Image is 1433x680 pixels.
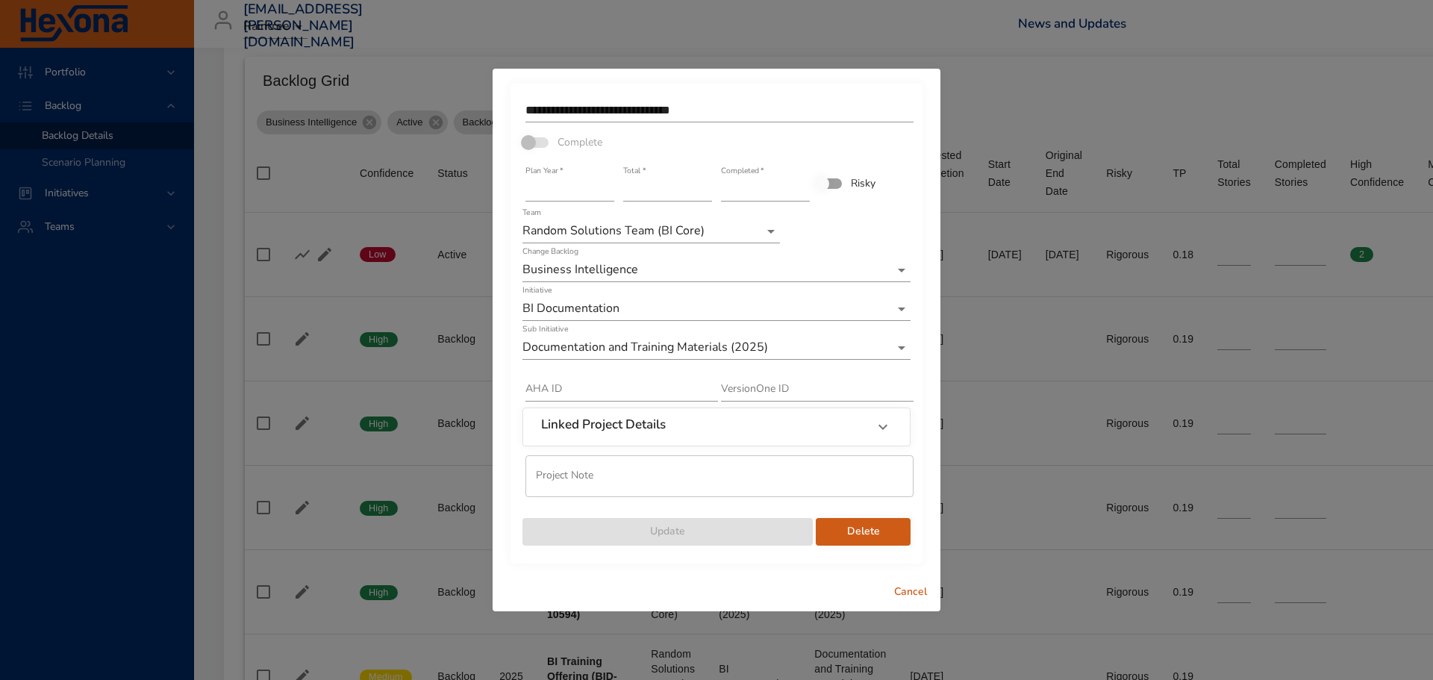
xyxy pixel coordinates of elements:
label: Change Backlog [522,247,578,255]
button: Cancel [887,578,934,606]
span: Risky [851,175,875,191]
label: Initiative [522,286,552,294]
span: Delete [828,523,899,541]
label: Plan Year [525,166,563,175]
label: Completed [721,166,764,175]
label: Total [623,166,646,175]
label: Team [522,208,541,216]
label: Sub Initiative [522,325,568,333]
div: Linked Project Details [523,408,910,446]
div: BI Documentation [522,297,911,321]
span: Cancel [893,583,928,602]
div: Business Intelligence [522,258,911,282]
div: Documentation and Training Materials (2025) [522,336,911,360]
span: Complete [558,134,602,150]
div: Random Solutions Team (BI Core) [522,219,780,243]
button: Delete [816,518,911,546]
h6: Linked Project Details [541,417,666,432]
